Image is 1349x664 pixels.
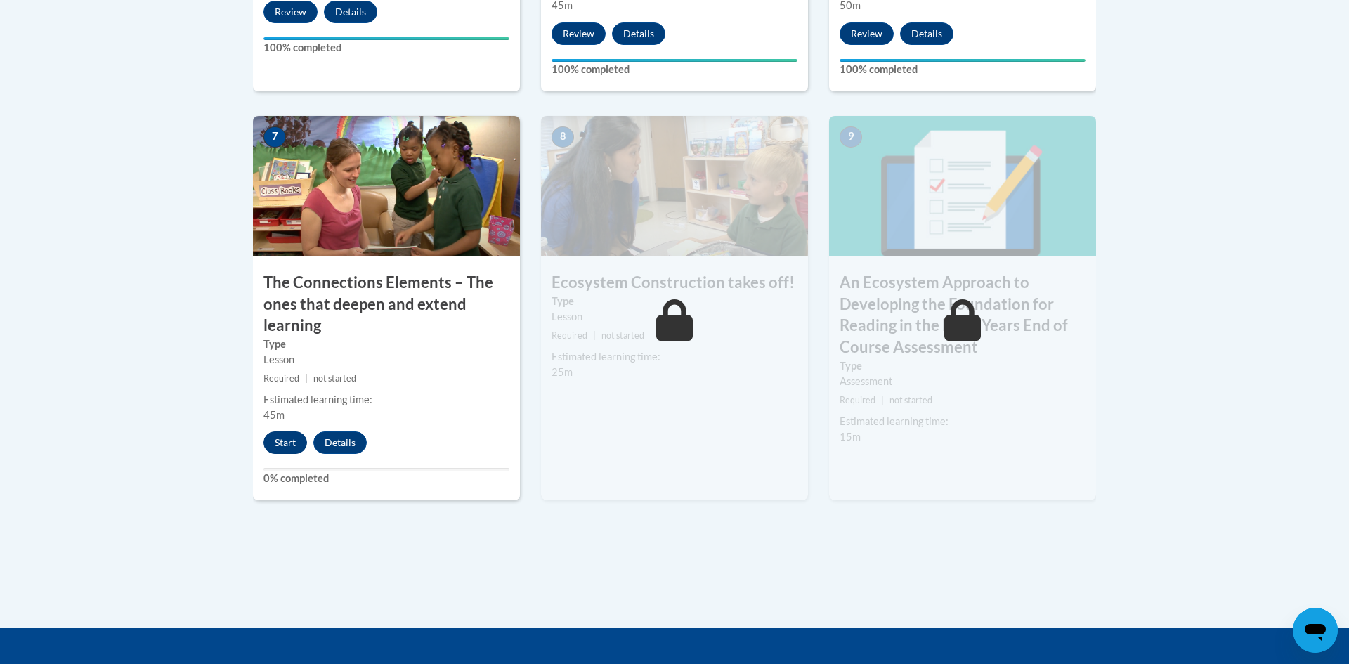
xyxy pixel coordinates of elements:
span: Required [840,395,875,405]
span: not started [313,373,356,384]
button: Details [612,22,665,45]
span: | [593,330,596,341]
span: not started [889,395,932,405]
button: Review [552,22,606,45]
span: not started [601,330,644,341]
div: Lesson [552,309,797,325]
label: 100% completed [840,62,1086,77]
div: Estimated learning time: [263,392,509,408]
div: Your progress [552,59,797,62]
button: Start [263,431,307,454]
span: 15m [840,431,861,443]
label: Type [263,337,509,352]
label: 100% completed [263,40,509,56]
span: | [881,395,884,405]
div: Estimated learning time: [840,414,1086,429]
label: 0% completed [263,471,509,486]
button: Details [324,1,377,23]
span: 25m [552,366,573,378]
iframe: Button to launch messaging window [1293,608,1338,653]
h3: Ecosystem Construction takes off! [541,272,808,294]
div: Your progress [263,37,509,40]
span: 45m [263,409,285,421]
span: Required [263,373,299,384]
span: 9 [840,126,862,148]
button: Details [313,431,367,454]
div: Assessment [840,374,1086,389]
div: Estimated learning time: [552,349,797,365]
label: 100% completed [552,62,797,77]
span: Required [552,330,587,341]
img: Course Image [541,116,808,256]
div: Your progress [840,59,1086,62]
img: Course Image [253,116,520,256]
h3: The Connections Elements – The ones that deepen and extend learning [253,272,520,337]
span: | [305,373,308,384]
button: Review [840,22,894,45]
img: Course Image [829,116,1096,256]
span: 8 [552,126,574,148]
label: Type [552,294,797,309]
button: Details [900,22,953,45]
label: Type [840,358,1086,374]
button: Review [263,1,318,23]
span: 7 [263,126,286,148]
div: Lesson [263,352,509,367]
h3: An Ecosystem Approach to Developing the Foundation for Reading in the Early Years End of Course A... [829,272,1096,358]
